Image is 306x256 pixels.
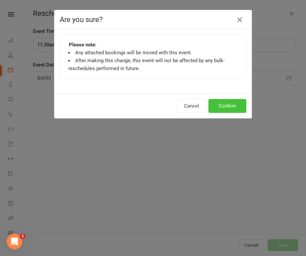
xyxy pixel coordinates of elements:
button: Cancel [176,99,207,113]
li: After making this change, this event will not be affected by any bulk-reschedules performed in fu... [68,57,238,72]
iframe: Intercom live chat [7,234,22,249]
li: Any attached bookings will be moved with this event. [68,49,238,57]
span: 1 [20,234,25,239]
button: Close [234,14,245,25]
strong: Please note: [69,41,96,49]
h4: Are you sure? [60,15,246,24]
button: Confirm [208,99,246,113]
